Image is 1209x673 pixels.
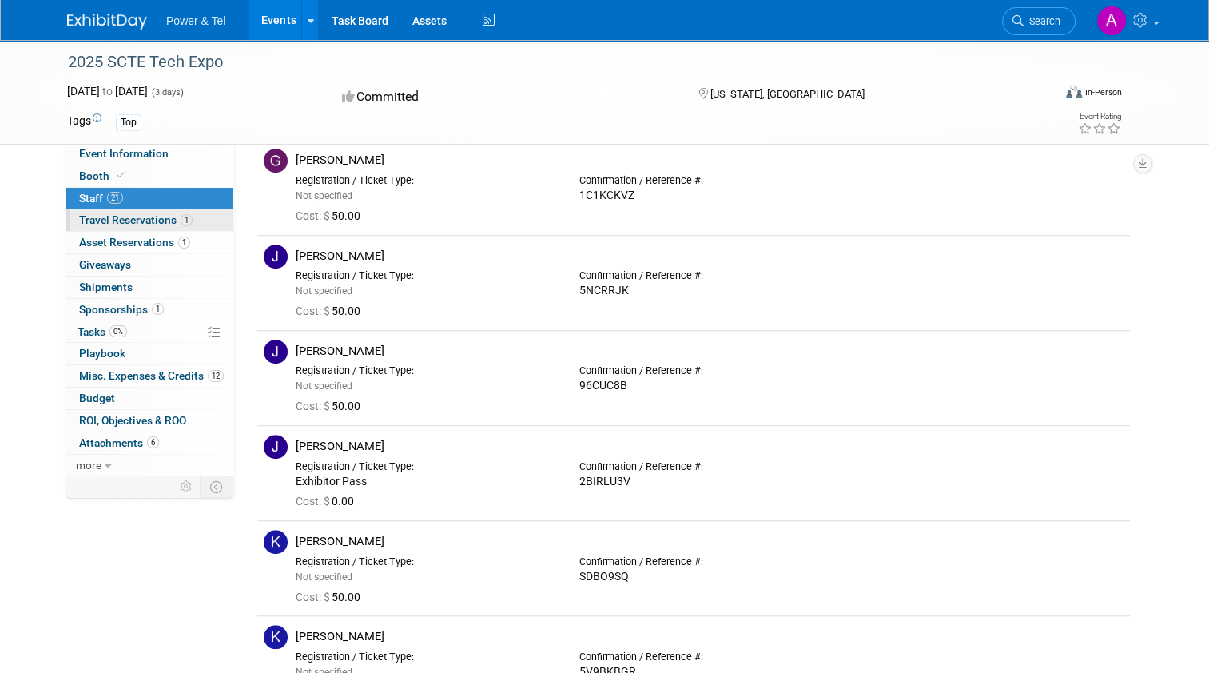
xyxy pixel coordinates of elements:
span: Travel Reservations [79,213,193,226]
span: Shipments [79,281,133,293]
span: 50.00 [296,305,367,317]
div: Committed [337,83,673,111]
div: Top [116,114,141,131]
div: Confirmation / Reference #: [579,174,839,187]
span: Playbook [79,347,125,360]
span: [US_STATE], [GEOGRAPHIC_DATA] [710,88,865,100]
a: Giveaways [66,254,233,276]
img: J.jpg [264,340,288,364]
div: [PERSON_NAME] [296,534,1123,549]
div: Confirmation / Reference #: [579,460,839,473]
div: 2BIRLU3V [579,475,839,489]
span: ROI, Objectives & ROO [79,414,186,427]
img: K.jpg [264,625,288,649]
span: 50.00 [296,591,367,603]
span: 1 [181,214,193,226]
img: J.jpg [264,435,288,459]
a: Travel Reservations1 [66,209,233,231]
div: Event Rating [1078,113,1121,121]
img: K.jpg [264,530,288,554]
span: Booth [79,169,128,182]
div: 96CUC8B [579,379,839,393]
span: Not specified [296,190,352,201]
span: Tasks [78,325,127,338]
span: Misc. Expenses & Credits [79,369,224,382]
span: Asset Reservations [79,236,190,249]
span: Cost: $ [296,209,332,222]
div: Registration / Ticket Type: [296,556,555,568]
a: Staff21 [66,188,233,209]
a: Sponsorships1 [66,299,233,321]
span: Search [1024,15,1060,27]
a: Attachments6 [66,432,233,454]
span: more [76,459,101,472]
div: SDBO9SQ [579,570,839,584]
span: (3 days) [150,87,184,98]
span: Sponsorships [79,303,164,316]
div: 5NCRRJK [579,284,839,298]
div: [PERSON_NAME] [296,629,1123,644]
img: G.jpg [264,149,288,173]
div: Registration / Ticket Type: [296,651,555,663]
div: [PERSON_NAME] [296,439,1123,454]
div: Registration / Ticket Type: [296,174,555,187]
span: 21 [107,192,123,204]
div: Confirmation / Reference #: [579,651,839,663]
div: Confirmation / Reference #: [579,556,839,568]
div: Registration / Ticket Type: [296,460,555,473]
span: Cost: $ [296,305,332,317]
span: Not specified [296,285,352,297]
span: Cost: $ [296,495,332,508]
div: Confirmation / Reference #: [579,364,839,377]
td: Toggle Event Tabs [201,476,233,497]
span: Power & Tel [166,14,225,27]
a: more [66,455,233,476]
span: 0.00 [296,495,360,508]
div: [PERSON_NAME] [296,153,1123,168]
a: Playbook [66,343,233,364]
img: Annette Bittner [1096,6,1127,36]
a: Shipments [66,277,233,298]
span: 1 [152,303,164,315]
span: [DATE] [DATE] [67,85,148,98]
div: Registration / Ticket Type: [296,269,555,282]
span: 12 [208,370,224,382]
div: Confirmation / Reference #: [579,269,839,282]
span: Not specified [296,571,352,583]
span: Cost: $ [296,591,332,603]
img: ExhibitDay [67,14,147,30]
a: ROI, Objectives & ROO [66,410,233,432]
span: Cost: $ [296,400,332,412]
div: In-Person [1084,86,1122,98]
div: 2025 SCTE Tech Expo [62,48,1032,77]
a: Misc. Expenses & Credits12 [66,365,233,387]
span: to [100,85,115,98]
td: Personalize Event Tab Strip [173,476,201,497]
div: [PERSON_NAME] [296,344,1123,359]
a: Event Information [66,143,233,165]
div: Exhibitor Pass [296,475,555,489]
span: Not specified [296,380,352,392]
a: Search [1002,7,1076,35]
a: Asset Reservations1 [66,232,233,253]
span: Event Information [79,147,169,160]
a: Tasks0% [66,321,233,343]
span: 50.00 [296,209,367,222]
span: Budget [79,392,115,404]
div: Event Format [966,83,1122,107]
span: Giveaways [79,258,131,271]
i: Booth reservation complete [117,171,125,180]
span: Attachments [79,436,159,449]
span: 50.00 [296,400,367,412]
a: Booth [66,165,233,187]
span: 1 [178,237,190,249]
div: [PERSON_NAME] [296,249,1123,264]
span: 0% [109,325,127,337]
td: Tags [67,113,101,131]
div: Registration / Ticket Type: [296,364,555,377]
div: 1C1KCKVZ [579,189,839,203]
a: Budget [66,388,233,409]
img: J.jpg [264,245,288,269]
img: Format-Inperson.png [1066,86,1082,98]
span: 6 [147,436,159,448]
